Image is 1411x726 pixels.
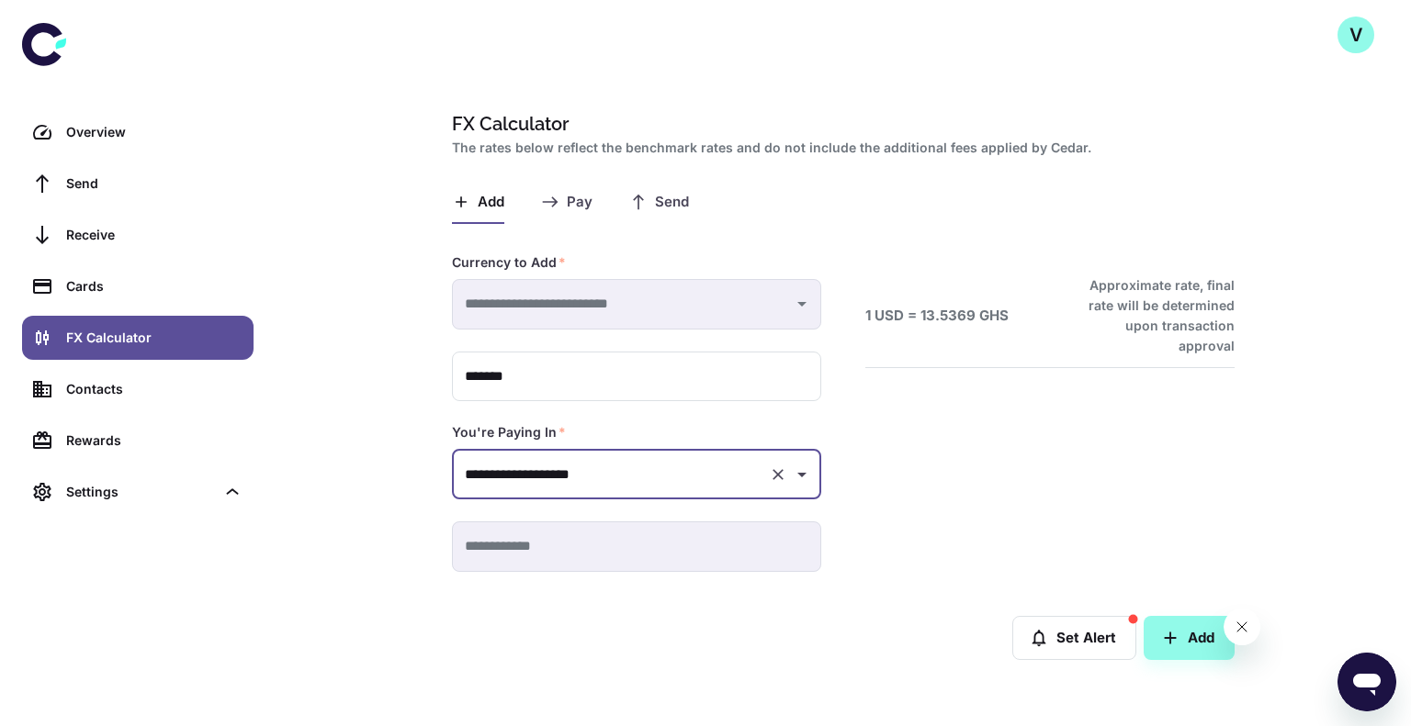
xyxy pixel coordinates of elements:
button: Add [1144,616,1235,660]
iframe: Button to launch messaging window [1338,653,1396,711]
h1: FX Calculator [452,110,1227,138]
span: Add [478,194,504,211]
a: Contacts [22,367,254,411]
div: Settings [22,470,254,514]
button: V [1338,17,1374,53]
button: Open [789,462,815,487]
a: FX Calculator [22,316,254,360]
h6: 1 USD = 13.5369 GHS [865,306,1009,327]
a: Cards [22,264,254,308]
div: Cards [66,276,243,296]
a: Receive [22,213,254,257]
span: Send [655,194,689,211]
a: Overview [22,110,254,154]
label: Currency to Add [452,253,566,272]
div: Receive [66,225,243,245]
label: You're Paying In [452,423,566,441]
button: Set Alert [1012,616,1136,660]
h6: Approximate rate, final rate will be determined upon transaction approval [1068,275,1235,356]
div: Rewards [66,430,243,451]
div: Settings [66,482,215,502]
a: Rewards [22,419,254,463]
h2: The rates below reflect the benchmark rates and do not include the additional fees applied by Cedar. [452,138,1227,158]
button: Clear [765,462,791,487]
div: Send [66,173,243,194]
iframe: Close message [1224,609,1260,645]
div: Overview [66,122,243,142]
div: Contacts [66,379,243,399]
a: Send [22,162,254,206]
div: FX Calculator [66,328,243,348]
span: Hi. Need any help? [11,13,132,28]
span: Pay [567,194,593,211]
